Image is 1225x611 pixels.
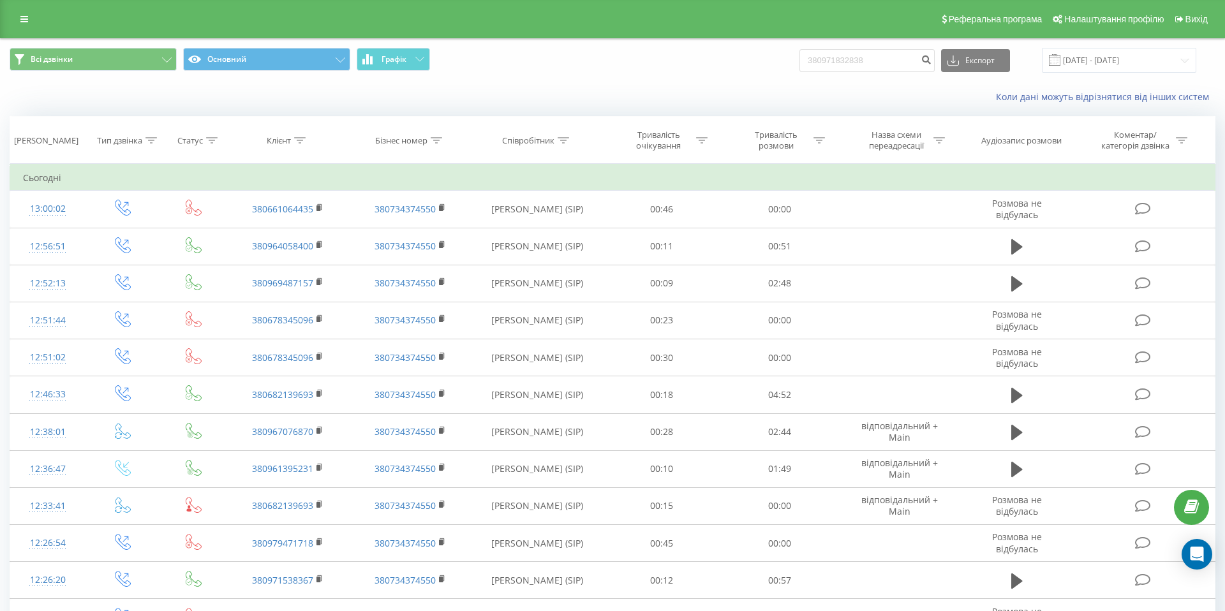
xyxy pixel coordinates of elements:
td: 00:00 [720,487,838,524]
div: Аудіозапис розмови [981,135,1062,146]
div: 12:33:41 [23,494,73,519]
td: 02:44 [720,413,838,450]
div: Співробітник [502,135,554,146]
div: 12:51:44 [23,308,73,333]
td: 02:48 [720,265,838,302]
span: Налаштування профілю [1064,14,1164,24]
a: 380734374550 [375,425,436,438]
a: 380734374550 [375,277,436,289]
a: 380969487157 [252,277,313,289]
span: Розмова не відбулась [992,531,1042,554]
a: 380682139693 [252,499,313,512]
td: [PERSON_NAME] (SIP) [471,487,603,524]
td: [PERSON_NAME] (SIP) [471,228,603,265]
td: 00:30 [603,339,720,376]
span: Вихід [1185,14,1208,24]
td: 00:00 [720,339,838,376]
a: 380734374550 [375,462,436,475]
a: 380967076870 [252,425,313,438]
td: 00:15 [603,487,720,524]
div: 12:38:01 [23,420,73,445]
td: Сьогодні [10,165,1215,191]
div: [PERSON_NAME] [14,135,78,146]
span: Розмова не відбулась [992,197,1042,221]
input: Пошук за номером [799,49,935,72]
td: 00:12 [603,562,720,599]
td: [PERSON_NAME] (SIP) [471,191,603,228]
td: відповідальний + Main [838,413,961,450]
button: Основний [183,48,350,71]
td: [PERSON_NAME] (SIP) [471,376,603,413]
span: Розмова не відбулась [992,346,1042,369]
div: Тривалість очікування [625,129,693,151]
div: 13:00:02 [23,196,73,221]
button: Експорт [941,49,1010,72]
div: Open Intercom Messenger [1182,539,1212,570]
td: 00:10 [603,450,720,487]
td: [PERSON_NAME] (SIP) [471,450,603,487]
td: [PERSON_NAME] (SIP) [471,413,603,450]
div: 12:46:33 [23,382,73,407]
a: 380979471718 [252,537,313,549]
span: Розмова не відбулась [992,308,1042,332]
a: 380661064435 [252,203,313,215]
button: Графік [357,48,430,71]
td: 00:11 [603,228,720,265]
td: 00:28 [603,413,720,450]
td: [PERSON_NAME] (SIP) [471,562,603,599]
a: Коли дані можуть відрізнятися вiд інших систем [996,91,1215,103]
td: 00:57 [720,562,838,599]
a: 380734374550 [375,203,436,215]
div: Тривалість розмови [742,129,810,151]
td: 04:52 [720,376,838,413]
a: 380734374550 [375,574,436,586]
div: 12:36:47 [23,457,73,482]
a: 380678345096 [252,314,313,326]
div: 12:26:54 [23,531,73,556]
span: Розмова не відбулась [992,494,1042,517]
a: 380961395231 [252,462,313,475]
a: 380734374550 [375,388,436,401]
button: Всі дзвінки [10,48,177,71]
td: 00:09 [603,265,720,302]
td: відповідальний + Main [838,450,961,487]
td: [PERSON_NAME] (SIP) [471,339,603,376]
div: 12:51:02 [23,345,73,370]
div: 12:56:51 [23,234,73,259]
td: 00:18 [603,376,720,413]
div: 12:52:13 [23,271,73,296]
td: 00:00 [720,302,838,339]
td: [PERSON_NAME] (SIP) [471,265,603,302]
a: 380682139693 [252,388,313,401]
td: [PERSON_NAME] (SIP) [471,302,603,339]
div: Коментар/категорія дзвінка [1098,129,1173,151]
td: 01:49 [720,450,838,487]
a: 380734374550 [375,537,436,549]
a: 380734374550 [375,240,436,252]
td: 00:45 [603,525,720,562]
span: Всі дзвінки [31,54,73,64]
div: Назва схеми переадресації [862,129,930,151]
td: [PERSON_NAME] (SIP) [471,525,603,562]
a: 380971538367 [252,574,313,586]
span: Графік [382,55,406,64]
td: 00:46 [603,191,720,228]
a: 380734374550 [375,314,436,326]
td: 00:00 [720,525,838,562]
div: Статус [177,135,203,146]
span: Реферальна програма [949,14,1043,24]
div: Бізнес номер [375,135,427,146]
div: Клієнт [267,135,291,146]
td: відповідальний + Main [838,487,961,524]
a: 380734374550 [375,351,436,364]
div: Тип дзвінка [97,135,142,146]
td: 00:00 [720,191,838,228]
td: 00:51 [720,228,838,265]
a: 380678345096 [252,351,313,364]
a: 380734374550 [375,499,436,512]
a: 380964058400 [252,240,313,252]
div: 12:26:20 [23,568,73,593]
td: 00:23 [603,302,720,339]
